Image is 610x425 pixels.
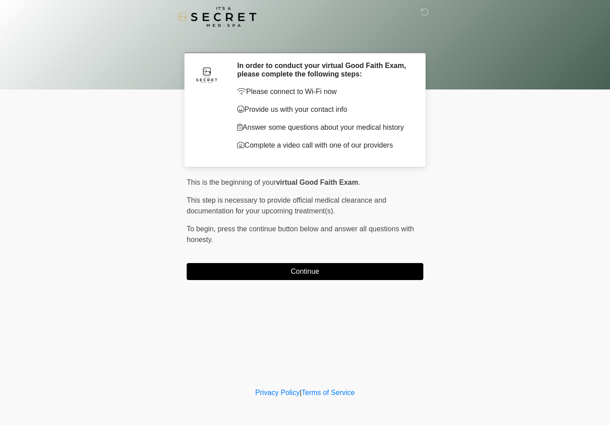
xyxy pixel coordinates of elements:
[300,389,301,396] a: |
[187,178,276,186] span: This is the beginning of your
[187,225,217,233] span: To begin,
[237,122,410,133] p: Answer some questions about your medical history
[237,140,410,151] p: Complete a video call with one of our providers
[187,196,386,215] span: This step is necessary to provide official medical clearance and documentation for your upcoming ...
[237,104,410,115] p: Provide us with your contact info
[358,178,360,186] span: .
[187,263,423,280] button: Continue
[178,7,256,27] img: It's A Secret Med Spa Logo
[237,61,410,78] h2: In order to conduct your virtual Good Faith Exam, please complete the following steps:
[301,389,355,396] a: Terms of Service
[180,32,430,49] h1: ‎ ‎
[276,178,358,186] strong: virtual Good Faith Exam
[237,86,410,97] p: Please connect to Wi-Fi now
[187,225,414,243] span: press the continue button below and answer all questions with honesty.
[193,61,220,88] img: Agent Avatar
[255,389,300,396] a: Privacy Policy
